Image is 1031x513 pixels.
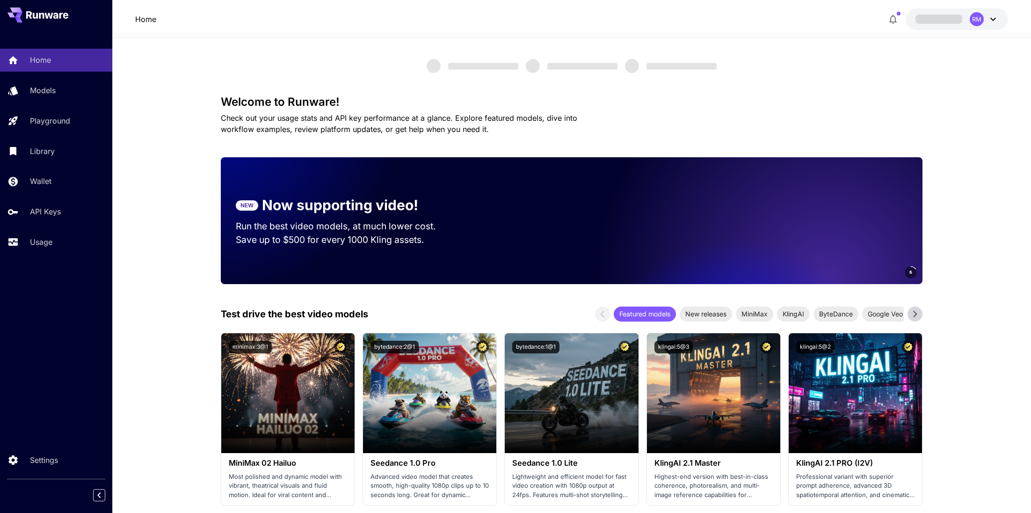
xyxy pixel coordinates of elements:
[796,472,915,500] p: Professional variant with superior prompt adherence, advanced 3D spatiotemporal attention, and ci...
[614,309,676,319] span: Featured models
[862,307,908,322] div: Google Veo
[30,206,61,217] p: API Keys
[30,85,56,96] p: Models
[902,341,915,353] button: Certified Model – Vetted for best performance and includes a commercial license.
[229,472,347,500] p: Most polished and dynamic model with vibrant, theatrical visuals and fluid motion. Ideal for vira...
[654,459,773,468] h3: KlingAI 2.1 Master
[229,341,272,353] button: minimax:3@1
[334,341,347,353] button: Certified Model – Vetted for best performance and includes a commercial license.
[93,489,105,501] button: Collapse sidebar
[654,472,773,500] p: Highest-end version with best-in-class coherence, photorealism, and multi-image reference capabil...
[618,341,631,353] button: Certified Model – Vetted for best performance and includes a commercial license.
[135,14,156,25] a: Home
[221,113,577,134] span: Check out your usage stats and API key performance at a glance. Explore featured models, dive int...
[909,269,912,276] span: 6
[30,146,55,157] p: Library
[236,233,454,247] p: Save up to $500 for every 1000 Kling assets.
[654,341,693,353] button: klingai:5@3
[262,195,418,216] p: Now supporting video!
[647,333,780,453] img: alt
[30,54,51,66] p: Home
[363,333,496,453] img: alt
[236,220,454,233] p: Run the best video models, at much lower cost.
[229,459,347,468] h3: MiniMax 02 Hailuo
[30,236,52,248] p: Usage
[476,341,489,353] button: Certified Model – Vetted for best performance and includes a commercial license.
[789,333,922,453] img: alt
[736,307,773,322] div: MiniMax
[736,309,773,319] span: MiniMax
[512,459,631,468] h3: Seedance 1.0 Lite
[813,309,858,319] span: ByteDance
[796,459,915,468] h3: KlingAI 2.1 PRO (I2V)
[221,95,922,109] h3: Welcome to Runware!
[680,307,732,322] div: New releases
[30,115,70,126] p: Playground
[30,454,58,466] p: Settings
[30,176,51,187] p: Wallet
[862,309,908,319] span: Google Veo
[813,307,858,322] div: ByteDance
[680,309,732,319] span: New releases
[505,333,638,453] img: alt
[760,341,773,353] button: Certified Model – Vetted for best performance and includes a commercial license.
[221,333,355,453] img: alt
[777,309,810,319] span: KlingAI
[221,307,368,321] p: Test drive the best video models
[370,472,489,500] p: Advanced video model that creates smooth, high-quality 1080p clips up to 10 seconds long. Great f...
[906,8,1008,30] button: RM
[512,341,559,353] button: bytedance:1@1
[370,341,419,353] button: bytedance:2@1
[777,307,810,322] div: KlingAI
[135,14,156,25] nav: breadcrumb
[614,307,676,322] div: Featured models
[512,472,631,500] p: Lightweight and efficient model for fast video creation with 1080p output at 24fps. Features mult...
[370,459,489,468] h3: Seedance 1.0 Pro
[240,201,254,210] p: NEW
[970,12,984,26] div: RM
[100,487,112,504] div: Collapse sidebar
[796,341,835,353] button: klingai:5@2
